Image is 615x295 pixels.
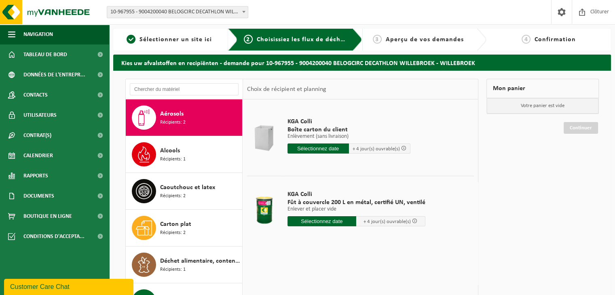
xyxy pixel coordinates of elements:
span: Fût à couvercle 200 L en métal, certifié UN, ventilé [287,198,425,206]
span: Conditions d'accepta... [23,226,85,247]
span: Aérosols [160,109,184,119]
p: Votre panier est vide [487,98,598,114]
span: Récipients: 2 [160,119,186,126]
a: Continuer [564,122,598,134]
button: Déchet alimentaire, contenant des produits d'origine animale, non emballé, catégorie 3 Récipients: 1 [126,247,243,283]
span: 2 [244,35,253,44]
span: Boîte carton du client [287,126,410,134]
span: 1 [127,35,135,44]
a: 1Sélectionner un site ici [117,35,222,44]
span: Récipients: 1 [160,266,186,274]
span: Confirmation [535,36,576,43]
span: Récipients: 2 [160,192,186,200]
span: KGA Colli [287,190,425,198]
span: 4 [522,35,530,44]
span: Aperçu de vos demandes [386,36,464,43]
h2: Kies uw afvalstoffen en recipiënten - demande pour 10-967955 - 9004200040 BELOGCIRC DECATHLON WIL... [113,55,611,70]
span: Récipients: 1 [160,156,186,163]
span: + 4 jour(s) ouvrable(s) [353,146,400,152]
span: Documents [23,186,54,206]
span: 10-967955 - 9004200040 BELOGCIRC DECATHLON WILLEBROEK - WILLEBROEK [107,6,248,18]
span: KGA Colli [287,118,410,126]
span: Caoutchouc et latex [160,183,215,192]
span: Rapports [23,166,48,186]
span: Utilisateurs [23,105,57,125]
button: Carton plat Récipients: 2 [126,210,243,247]
button: Aérosols Récipients: 2 [126,99,243,136]
div: Choix de récipient et planning [243,79,330,99]
span: Choisissiez les flux de déchets et récipients [257,36,391,43]
div: Mon panier [486,79,599,98]
span: Contrat(s) [23,125,51,145]
p: Enlever et placer vide [287,206,425,212]
input: Sélectionnez date [287,143,349,154]
iframe: chat widget [4,277,135,295]
span: Calendrier [23,145,53,166]
span: Boutique en ligne [23,206,72,226]
p: Enlèvement (sans livraison) [287,134,410,139]
span: Alcools [160,146,180,156]
span: + 4 jour(s) ouvrable(s) [364,219,411,224]
span: Déchet alimentaire, contenant des produits d'origine animale, non emballé, catégorie 3 [160,256,240,266]
input: Chercher du matériel [130,83,239,95]
span: Navigation [23,24,53,44]
input: Sélectionnez date [287,216,357,226]
span: Carton plat [160,219,191,229]
button: Alcools Récipients: 1 [126,136,243,173]
button: Caoutchouc et latex Récipients: 2 [126,173,243,210]
span: 3 [373,35,382,44]
span: Données de l'entrepr... [23,65,85,85]
span: Récipients: 2 [160,229,186,237]
span: Sélectionner un site ici [139,36,212,43]
span: Contacts [23,85,48,105]
span: Tableau de bord [23,44,67,65]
